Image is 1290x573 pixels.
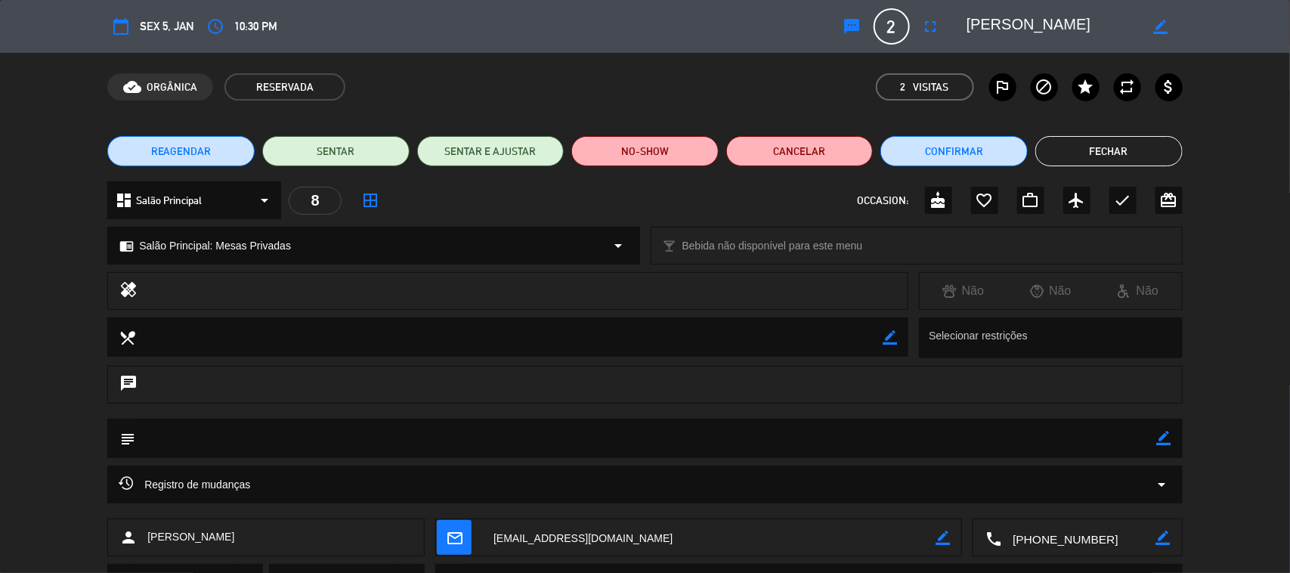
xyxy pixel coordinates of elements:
i: local_dining [119,329,135,345]
button: Cancelar [726,136,874,166]
button: NO-SHOW [571,136,719,166]
i: border_color [1157,431,1171,445]
i: fullscreen [922,17,940,36]
i: favorite_border [976,191,994,209]
i: outlined_flag [994,78,1012,96]
i: cake [930,191,948,209]
span: Sex 5, jan [140,17,194,36]
span: RESERVADA [224,73,345,101]
span: 2 [874,8,910,45]
i: mail_outline [446,529,462,546]
div: 8 [289,187,342,215]
i: card_giftcard [1160,191,1178,209]
i: airplanemode_active [1068,191,1086,209]
div: Não [1007,281,1095,301]
i: arrow_drop_down [1153,475,1171,494]
i: sms [843,17,862,36]
span: Bebida não disponível para este menu [682,237,863,255]
em: Visitas [914,79,949,96]
span: Salão Principal: Mesas Privadas [139,237,291,255]
i: local_bar [663,239,677,253]
i: chat [119,374,138,395]
i: calendar_today [112,17,130,36]
i: subject [119,430,135,447]
i: check [1114,191,1132,209]
span: Salão Principal [136,192,202,209]
span: ORGÂNICA [147,79,197,96]
i: access_time [206,17,224,36]
button: fullscreen [917,13,945,40]
button: access_time [202,13,229,40]
i: arrow_drop_down [610,237,628,255]
i: local_phone [985,530,1001,547]
span: REAGENDAR [151,144,212,160]
div: Não [920,281,1007,301]
i: star [1077,78,1095,96]
button: REAGENDAR [107,136,255,166]
i: border_color [936,531,950,545]
span: [PERSON_NAME] [147,528,234,546]
button: sms [839,13,866,40]
button: SENTAR [262,136,410,166]
button: Confirmar [880,136,1028,166]
i: chrome_reader_mode [119,239,134,253]
button: Fechar [1035,136,1183,166]
i: border_all [361,191,379,209]
i: repeat [1118,78,1137,96]
i: cloud_done [123,78,141,96]
span: 10:30 PM [234,17,277,36]
span: OCCASION: [858,192,909,209]
span: Registro de mudanças [119,475,250,494]
span: 2 [901,79,906,96]
i: border_color [1156,531,1171,545]
i: block [1035,78,1053,96]
i: arrow_drop_down [255,191,274,209]
i: dashboard [115,191,133,209]
button: calendar_today [107,13,135,40]
i: healing [119,280,138,302]
div: Não [1094,281,1182,301]
i: border_color [1154,20,1168,34]
i: border_color [883,330,897,345]
i: work_outline [1022,191,1040,209]
button: SENTAR E AJUSTAR [417,136,565,166]
i: attach_money [1160,78,1178,96]
i: person [119,528,138,547]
